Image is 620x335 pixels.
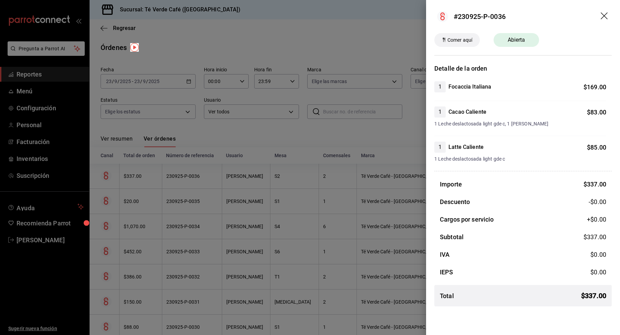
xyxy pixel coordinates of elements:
[130,43,139,52] img: Tooltip marker
[504,36,529,44] span: Abierta
[448,143,484,151] h4: Latte Caliente
[587,215,606,224] span: +$ 0.00
[590,268,606,276] span: $ 0.00
[589,197,606,206] span: -$0.00
[590,251,606,258] span: $ 0.00
[434,120,606,128] span: 1 Leche deslactosada light gde c, 1 [PERSON_NAME]
[434,155,606,163] span: 1 Leche deslactosada light gde c
[445,37,475,44] span: Comer aquí
[583,83,606,91] span: $ 169.00
[440,197,470,206] h3: Descuento
[440,232,464,242] h3: Subtotal
[581,291,606,301] span: $ 337.00
[587,144,606,151] span: $ 85.00
[440,250,449,259] h3: IVA
[440,180,462,189] h3: Importe
[583,181,606,188] span: $ 337.00
[601,12,609,21] button: drag
[454,11,506,22] div: #230925-P-0036
[434,108,446,116] span: 1
[440,215,494,224] h3: Cargos por servicio
[583,233,606,241] span: $ 337.00
[434,143,446,151] span: 1
[434,83,446,91] span: 1
[448,83,491,91] h4: Focaccia Italiana
[440,267,453,277] h3: IEPS
[587,109,606,116] span: $ 83.00
[448,108,486,116] h4: Cacao Caliente
[434,64,612,73] h3: Detalle de la orden
[440,291,454,301] h3: Total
